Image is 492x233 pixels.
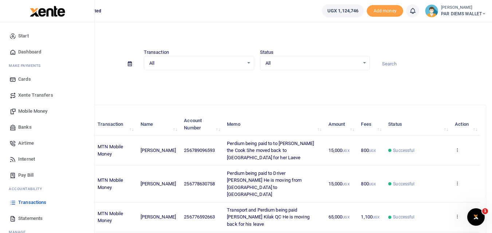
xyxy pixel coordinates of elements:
[369,149,376,153] small: UGX
[98,211,123,224] span: MTN Mobile Money
[184,181,215,186] span: 256778630758
[18,108,47,115] span: Mobile Money
[367,5,403,17] span: Add money
[6,87,88,103] a: Xente Transfers
[324,113,357,136] th: Amount: activate to sort column ascending
[18,172,34,179] span: Pay Bill
[367,5,403,17] li: Toup your wallet
[18,48,41,56] span: Dashboard
[29,8,65,13] a: logo-small logo-large logo-large
[367,8,403,13] a: Add money
[328,181,350,186] span: 15,000
[6,194,88,210] a: Transactions
[265,60,360,67] span: All
[342,182,349,186] small: UGX
[384,113,451,136] th: Status: activate to sort column ascending
[328,148,350,153] span: 15,000
[136,113,180,136] th: Name: activate to sort column ascending
[18,32,29,40] span: Start
[369,182,376,186] small: UGX
[425,4,486,17] a: profile-user [PERSON_NAME] PAR DIEMS WALLET
[149,60,244,67] span: All
[342,215,349,219] small: UGX
[6,28,88,44] a: Start
[441,5,486,11] small: [PERSON_NAME]
[467,208,485,226] iframe: Intercom live chat
[144,49,169,56] label: Transaction
[6,71,88,87] a: Cards
[482,208,488,214] span: 1
[18,199,46,206] span: Transactions
[361,181,376,186] span: 800
[6,210,88,226] a: Statements
[319,4,367,17] li: Wallet ballance
[6,60,88,71] li: M
[361,148,376,153] span: 800
[18,140,34,147] span: Airtime
[425,4,438,17] img: profile-user
[393,214,414,220] span: Successful
[223,113,324,136] th: Memo: activate to sort column ascending
[361,214,379,220] span: 1,100
[28,79,486,87] p: Download
[28,31,486,39] h4: Transactions
[357,113,384,136] th: Fees: activate to sort column ascending
[393,147,414,154] span: Successful
[373,215,379,219] small: UGX
[227,170,302,197] span: Perdium being paid to Driver [PERSON_NAME] He is moving from [GEOGRAPHIC_DATA] to [GEOGRAPHIC_DATA]
[141,148,176,153] span: [PERSON_NAME]
[376,58,486,70] input: Search
[141,181,176,186] span: [PERSON_NAME]
[328,214,350,220] span: 65,000
[18,215,43,222] span: Statements
[227,207,310,227] span: Transport and Perdium being paid [PERSON_NAME] Kilak QC He is moving back for his leave
[342,149,349,153] small: UGX
[6,151,88,167] a: Internet
[12,63,41,68] span: ake Payments
[393,181,414,187] span: Successful
[30,6,65,17] img: logo-large
[98,177,123,190] span: MTN Mobile Money
[18,124,32,131] span: Banks
[180,113,223,136] th: Account Number: activate to sort column ascending
[451,113,480,136] th: Action: activate to sort column ascending
[441,11,486,17] span: PAR DIEMS WALLET
[18,156,35,163] span: Internet
[322,4,364,17] a: UGX 1,124,746
[18,76,31,83] span: Cards
[184,214,215,220] span: 256776592663
[6,103,88,119] a: Mobile Money
[327,7,358,15] span: UGX 1,124,746
[6,183,88,194] li: Ac
[6,119,88,135] a: Banks
[141,214,176,220] span: [PERSON_NAME]
[6,135,88,151] a: Airtime
[184,148,215,153] span: 256789096593
[14,186,42,192] span: countability
[260,49,274,56] label: Status
[227,141,314,160] span: Perdium being paid to to [PERSON_NAME] the Cook She moved back to [GEOGRAPHIC_DATA] for her Laeve
[6,44,88,60] a: Dashboard
[94,113,136,136] th: Transaction: activate to sort column ascending
[6,167,88,183] a: Pay Bill
[98,144,123,157] span: MTN Mobile Money
[18,92,53,99] span: Xente Transfers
